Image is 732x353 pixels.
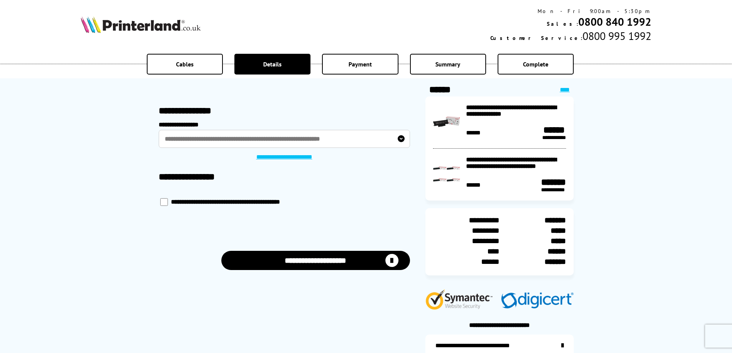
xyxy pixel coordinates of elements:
[435,60,460,68] span: Summary
[176,60,194,68] span: Cables
[523,60,548,68] span: Complete
[547,20,578,27] span: Sales:
[263,60,282,68] span: Details
[81,16,201,33] img: Printerland Logo
[490,35,583,41] span: Customer Service:
[490,8,651,15] div: Mon - Fri 9:00am - 5:30pm
[349,60,372,68] span: Payment
[583,29,651,43] span: 0800 995 1992
[578,15,651,29] a: 0800 840 1992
